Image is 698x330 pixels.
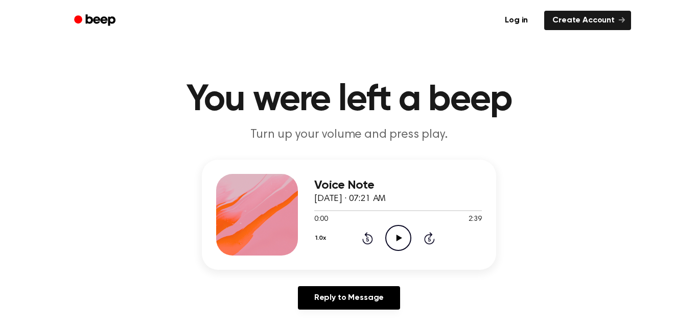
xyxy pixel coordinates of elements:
[544,11,631,30] a: Create Account
[298,286,400,310] a: Reply to Message
[67,11,125,31] a: Beep
[314,230,330,247] button: 1.0x
[314,179,482,192] h3: Voice Note
[469,214,482,225] span: 2:39
[314,214,328,225] span: 0:00
[87,82,611,118] h1: You were left a beep
[153,126,545,143] p: Turn up your volume and press play.
[314,194,386,204] span: [DATE] · 07:21 AM
[495,9,538,32] a: Log in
